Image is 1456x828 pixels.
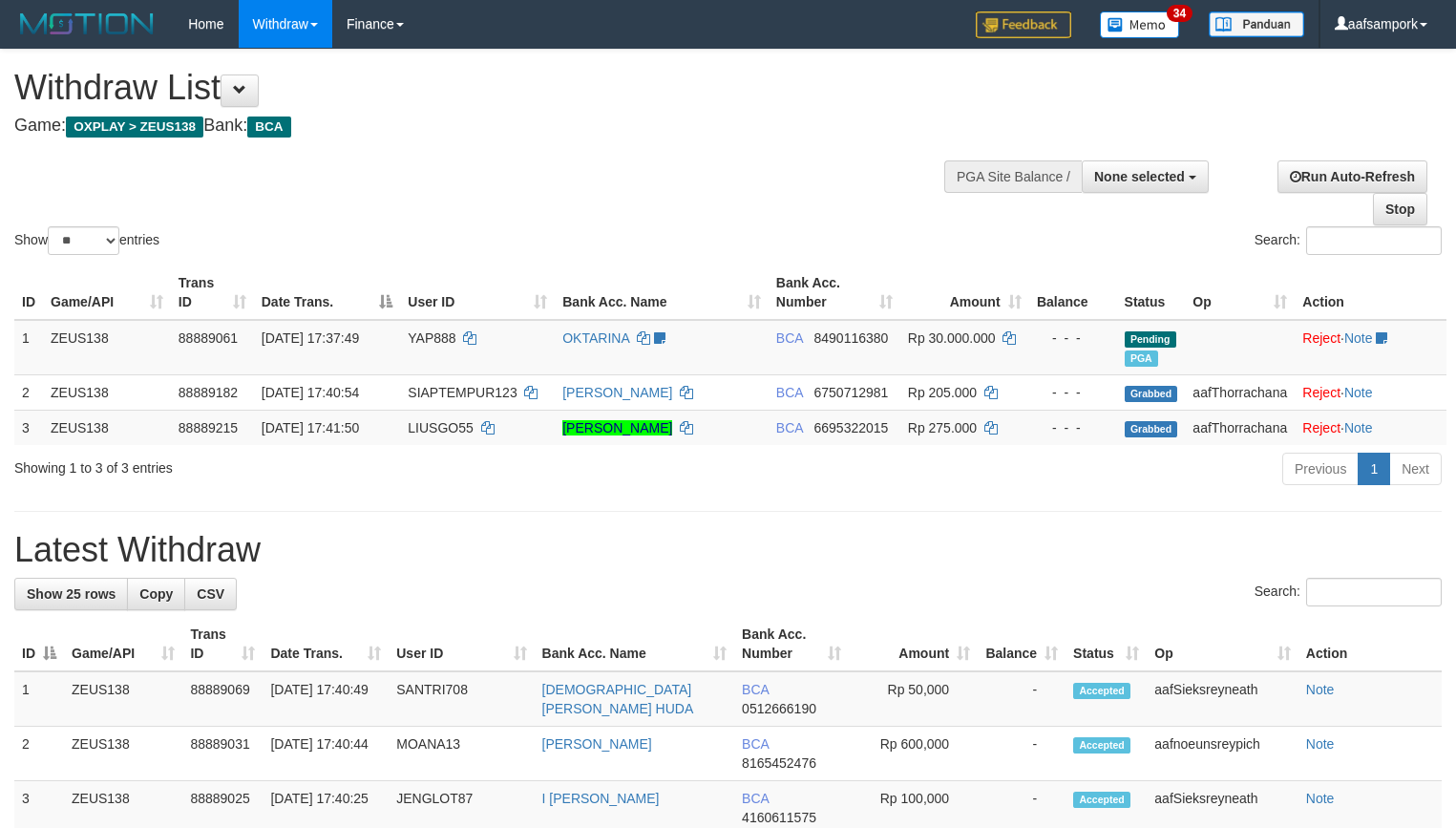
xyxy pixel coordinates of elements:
td: 1 [14,320,43,375]
th: Amount: activate to sort column ascending [849,617,978,671]
span: None selected [1094,169,1185,184]
a: [PERSON_NAME] [562,420,672,435]
span: BCA [776,385,803,400]
input: Search: [1306,578,1442,606]
span: Rp 205.000 [908,385,977,400]
a: Note [1306,791,1335,806]
span: Show 25 rows [27,586,116,602]
th: Status [1117,265,1186,320]
td: 2 [14,727,64,781]
a: CSV [184,578,237,610]
a: Show 25 rows [14,578,128,610]
img: MOTION_logo.png [14,10,159,38]
span: Accepted [1073,792,1130,808]
td: ZEUS138 [64,671,182,727]
td: 3 [14,410,43,445]
span: YAP888 [408,330,455,346]
td: aafSieksreyneath [1147,671,1298,727]
h1: Withdraw List [14,69,952,107]
a: Stop [1373,193,1427,225]
span: Copy 8165452476 to clipboard [742,755,816,771]
a: Reject [1302,385,1340,400]
span: [DATE] 17:41:50 [262,420,359,435]
a: I [PERSON_NAME] [542,791,660,806]
td: ZEUS138 [43,410,171,445]
input: Search: [1306,226,1442,255]
td: aafThorrachana [1185,374,1295,410]
th: Action [1295,265,1446,320]
img: panduan.png [1209,11,1304,37]
span: BCA [742,682,769,697]
span: OXPLAY > ZEUS138 [66,117,203,138]
span: 88889182 [179,385,238,400]
a: Note [1344,385,1373,400]
a: Copy [127,578,185,610]
span: Accepted [1073,683,1130,699]
span: Pending [1125,331,1176,348]
th: Bank Acc. Number: activate to sort column ascending [734,617,849,671]
span: Grabbed [1125,421,1178,437]
div: - - - [1037,329,1109,348]
span: Rp 30.000.000 [908,330,996,346]
a: Previous [1282,453,1359,485]
th: Bank Acc. Number: activate to sort column ascending [769,265,900,320]
span: Marked by aafmaleo [1125,350,1158,367]
div: PGA Site Balance / [944,160,1082,193]
td: MOANA13 [389,727,534,781]
th: Op: activate to sort column ascending [1147,617,1298,671]
td: · [1295,320,1446,375]
th: User ID: activate to sort column ascending [389,617,534,671]
span: BCA [776,420,803,435]
th: Game/API: activate to sort column ascending [64,617,182,671]
a: OKTARINA [562,330,629,346]
label: Show entries [14,226,159,255]
span: Accepted [1073,737,1130,754]
td: 1 [14,671,64,727]
label: Search: [1255,226,1442,255]
td: - [978,727,1066,781]
a: Note [1306,682,1335,697]
span: 88889061 [179,330,238,346]
h4: Game: Bank: [14,117,952,136]
th: Op: activate to sort column ascending [1185,265,1295,320]
td: 88889031 [182,727,263,781]
a: Run Auto-Refresh [1277,160,1427,193]
span: [DATE] 17:37:49 [262,330,359,346]
span: Copy 0512666190 to clipboard [742,701,816,716]
th: Balance [1029,265,1117,320]
td: ZEUS138 [64,727,182,781]
span: BCA [776,330,803,346]
span: Copy 8490116380 to clipboard [813,330,888,346]
td: ZEUS138 [43,320,171,375]
th: User ID: activate to sort column ascending [400,265,555,320]
a: Note [1306,736,1335,752]
th: Bank Acc. Name: activate to sort column ascending [535,617,735,671]
td: [DATE] 17:40:44 [263,727,389,781]
a: Reject [1302,420,1340,435]
td: aafnoeunsreypich [1147,727,1298,781]
th: Game/API: activate to sort column ascending [43,265,171,320]
span: Copy 6695322015 to clipboard [813,420,888,435]
td: Rp 600,000 [849,727,978,781]
a: 1 [1358,453,1390,485]
div: Showing 1 to 3 of 3 entries [14,451,592,478]
span: Copy 6750712981 to clipboard [813,385,888,400]
span: BCA [247,117,290,138]
span: Copy 4160611575 to clipboard [742,810,816,825]
a: Note [1344,420,1373,435]
td: - [978,671,1066,727]
div: - - - [1037,383,1109,402]
th: Action [1298,617,1442,671]
a: [DEMOGRAPHIC_DATA][PERSON_NAME] HUDA [542,682,694,716]
td: [DATE] 17:40:49 [263,671,389,727]
span: BCA [742,791,769,806]
span: CSV [197,586,224,602]
a: Note [1344,330,1373,346]
a: Next [1389,453,1442,485]
button: None selected [1082,160,1209,193]
span: 88889215 [179,420,238,435]
span: [DATE] 17:40:54 [262,385,359,400]
div: - - - [1037,418,1109,437]
td: SANTRI708 [389,671,534,727]
span: SIAPTEMPUR123 [408,385,517,400]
